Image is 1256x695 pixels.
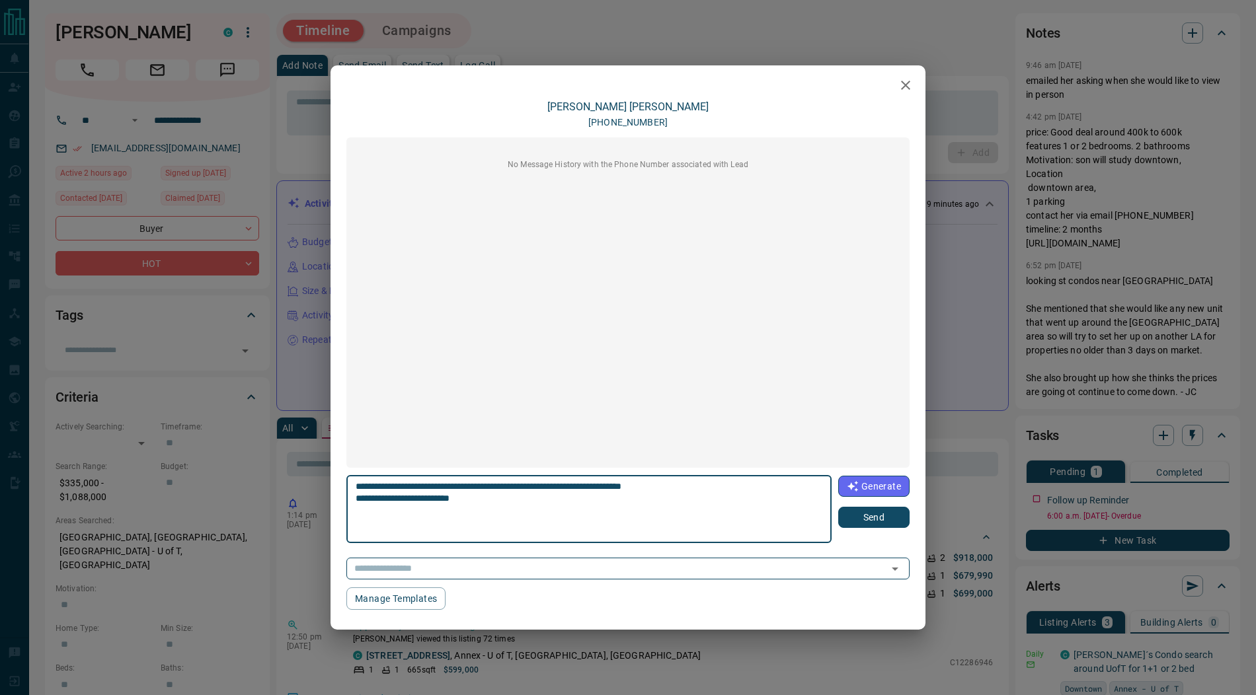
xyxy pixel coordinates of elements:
[886,560,904,578] button: Open
[838,507,910,528] button: Send
[838,476,910,497] button: Generate
[547,100,709,113] a: [PERSON_NAME] [PERSON_NAME]
[588,116,668,129] p: [PHONE_NUMBER]
[354,159,902,170] p: No Message History with the Phone Number associated with Lead
[346,587,446,610] button: Manage Templates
